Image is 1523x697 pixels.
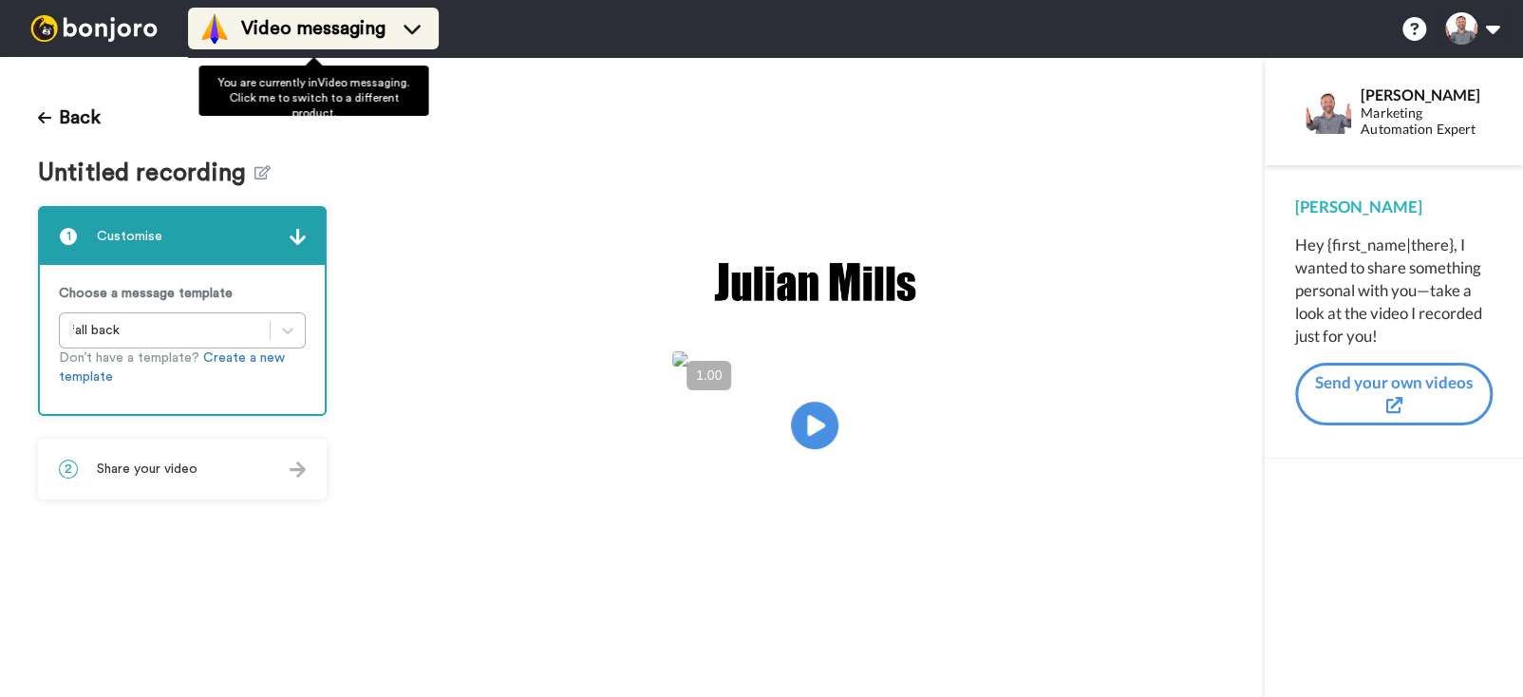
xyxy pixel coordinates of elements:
[97,227,162,246] span: Customise
[59,460,78,479] span: 2
[217,77,409,119] span: You are currently in Video messaging . Click me to switch to a different product.
[38,95,101,141] button: Back
[97,460,197,479] span: Share your video
[241,15,385,42] span: Video messaging
[59,348,306,386] p: Don’t have a template?
[1361,105,1492,138] div: Marketing Automation Expert
[59,227,78,246] span: 1
[290,462,306,478] img: arrow.svg
[1295,196,1493,218] div: [PERSON_NAME]
[199,13,230,44] img: vm-color.svg
[59,351,285,384] a: Create a new template
[38,439,327,499] div: 2Share your video
[1295,363,1493,426] button: Send your own videos
[1306,88,1351,134] img: Profile Image
[59,284,306,303] p: Choose a message template
[23,15,165,42] img: bj-logo-header-white.svg
[290,229,306,245] img: arrow.svg
[672,351,957,367] img: 065fa77c-6c93-4bce-9c0e-cb3d79b78fed.jpg
[710,251,919,313] img: f8494b91-53e0-4db8-ac0e-ddbef9ae8874
[38,160,254,187] span: Untitled recording
[1295,234,1493,348] div: Hey {first_name|there}, I wanted to share something personal with you—take a look at the video I ...
[1361,85,1492,104] div: [PERSON_NAME]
